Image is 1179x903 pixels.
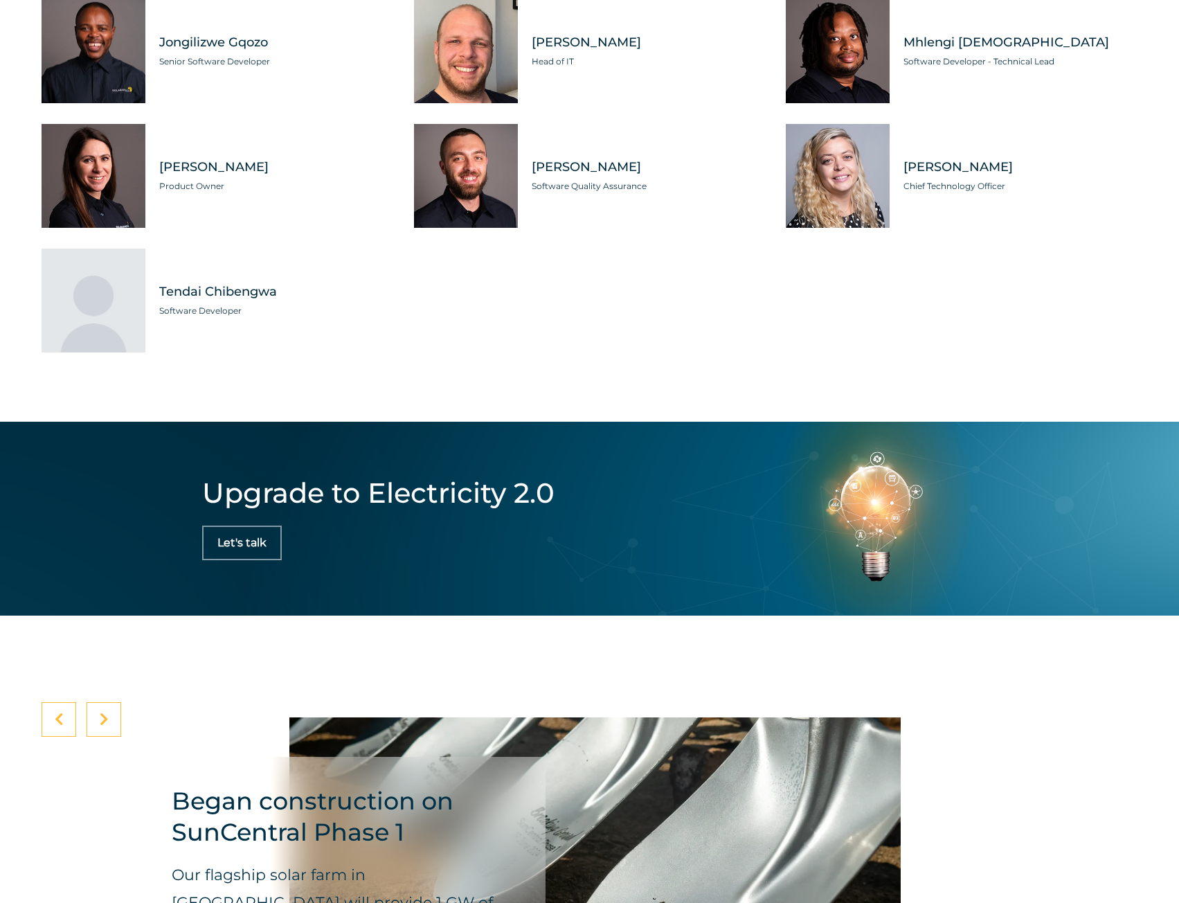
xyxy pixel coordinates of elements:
[202,526,282,560] a: Let's talk
[159,179,393,193] span: Product Owner
[202,477,555,508] h4: Upgrade to Electricity 2.0
[159,34,393,51] span: Jongilizwe Gqozo
[903,179,1137,193] span: Chief Technology Officer
[159,55,393,69] span: Senior Software Developer
[532,159,766,176] span: [PERSON_NAME]
[532,34,766,51] span: [PERSON_NAME]
[532,179,766,193] span: Software Quality Assurance
[903,55,1137,69] span: Software Developer - Technical Lead
[217,537,267,548] span: Let's talk
[159,159,393,176] span: [PERSON_NAME]
[159,304,393,318] span: Software Developer
[172,785,504,848] h4: Began construction on SunCentral Phase 1
[532,55,766,69] span: Head of IT
[903,159,1137,176] span: [PERSON_NAME]
[903,34,1137,51] span: Mhlengi [DEMOGRAPHIC_DATA]
[159,283,393,301] span: Tendai Chibengwa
